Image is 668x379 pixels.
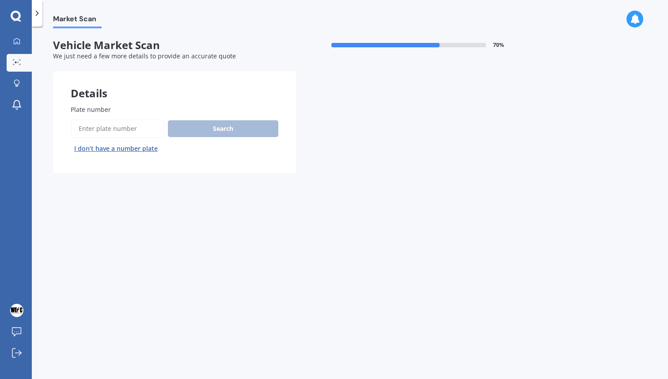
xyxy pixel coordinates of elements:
img: ACg8ocIwx4M_X2OR-ZKyd3ogH7PYmC_RUIFM54NNPDGehZCvFQixZvI=s96-c [10,304,23,317]
div: Details [53,71,296,98]
span: Market Scan [53,15,102,27]
span: We just need a few more details to provide an accurate quote [53,52,236,60]
span: Vehicle Market Scan [53,39,296,52]
span: Plate number [71,105,111,114]
input: Enter plate number [71,119,164,138]
button: I don’t have a number plate [71,142,161,156]
span: 70 % [493,42,504,48]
